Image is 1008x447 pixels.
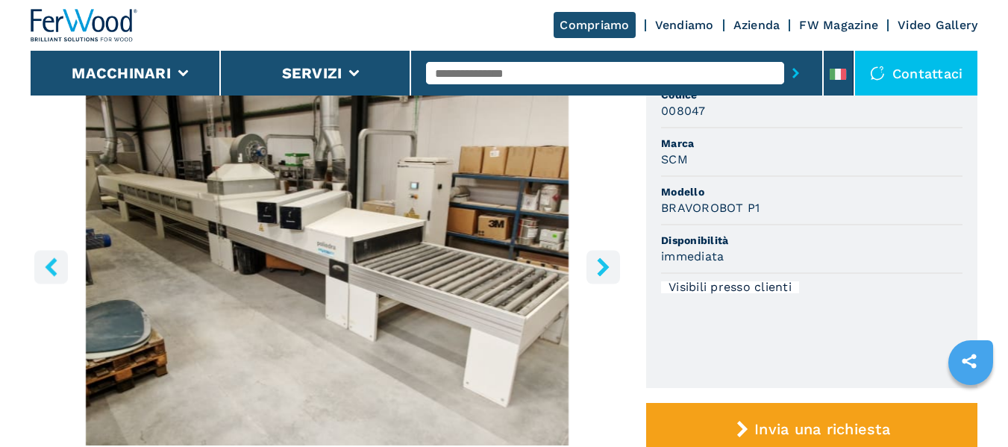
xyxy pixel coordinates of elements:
[661,151,688,168] h3: SCM
[72,64,171,82] button: Macchinari
[661,184,962,199] span: Modello
[655,18,714,32] a: Vendiamo
[31,84,624,446] img: Linea di Verniciatura SCM BRAVOROBOT P1
[855,51,978,96] div: Contattaci
[733,18,780,32] a: Azienda
[31,9,138,42] img: Ferwood
[951,343,988,380] a: sharethis
[661,199,760,216] h3: BRAVOROBOT P1
[898,18,977,32] a: Video Gallery
[31,84,624,446] div: Go to Slide 27
[554,12,635,38] a: Compriamo
[870,66,885,81] img: Contattaci
[754,420,890,438] span: Invia una richiesta
[661,233,962,248] span: Disponibilità
[34,250,68,284] button: left-button
[282,64,342,82] button: Servizi
[945,380,997,436] iframe: Chat
[784,56,807,90] button: submit-button
[661,102,706,119] h3: 008047
[799,18,878,32] a: FW Magazine
[661,248,724,265] h3: immediata
[661,136,962,151] span: Marca
[661,281,799,293] div: Visibili presso clienti
[586,250,620,284] button: right-button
